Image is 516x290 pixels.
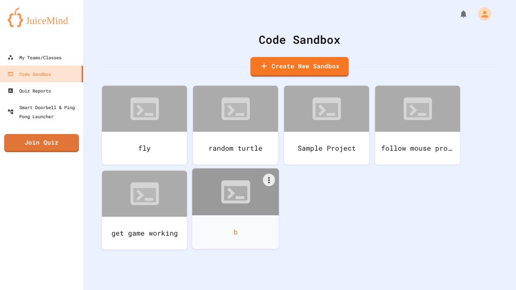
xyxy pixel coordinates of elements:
[4,134,79,152] a: Join Quiz
[102,171,187,250] a: get game working
[192,215,279,249] div: b
[193,86,278,165] a: random turtle
[8,69,51,79] div: Code Sandbox
[375,132,460,165] div: follow mouse project
[8,53,62,62] div: My Teams/Classes
[375,86,460,165] a: follow mouse project
[250,57,349,77] a: Create New Sandbox
[8,8,76,27] img: logo-orange.svg
[8,103,80,121] div: Smart Doorbell & Ping Pong Launcher
[192,168,279,249] a: b
[284,132,369,165] div: Sample Project
[102,217,187,250] div: get game working
[102,31,497,48] div: Code Sandbox
[102,132,187,165] div: fly
[102,86,187,165] a: fly
[8,86,51,95] div: Quiz Reports
[284,86,369,165] a: Sample Project
[193,132,278,165] div: random turtle
[445,8,470,20] div: My Notifications
[470,5,493,23] div: My Account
